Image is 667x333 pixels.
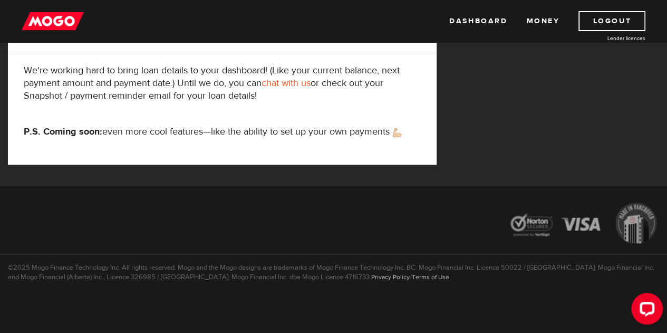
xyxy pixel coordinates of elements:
[262,77,311,89] a: chat with us
[393,128,401,137] img: strong arm emoji
[566,34,645,42] a: Lender licences
[412,273,449,281] a: Terms of Use
[449,11,507,31] a: Dashboard
[578,11,645,31] a: Logout
[371,273,410,281] a: Privacy Policy
[526,11,559,31] a: Money
[24,126,421,138] p: even more cool features—like the ability to set up your own payments
[623,289,667,333] iframe: LiveChat chat widget
[500,195,667,254] img: legal-icons-92a2ffecb4d32d839781d1b4e4802d7b.png
[24,64,421,102] p: We're working hard to bring loan details to your dashboard! (Like your current balance, next paym...
[24,126,102,138] strong: P.S. Coming soon:
[22,11,84,31] img: mogo_logo-11ee424be714fa7cbb0f0f49df9e16ec.png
